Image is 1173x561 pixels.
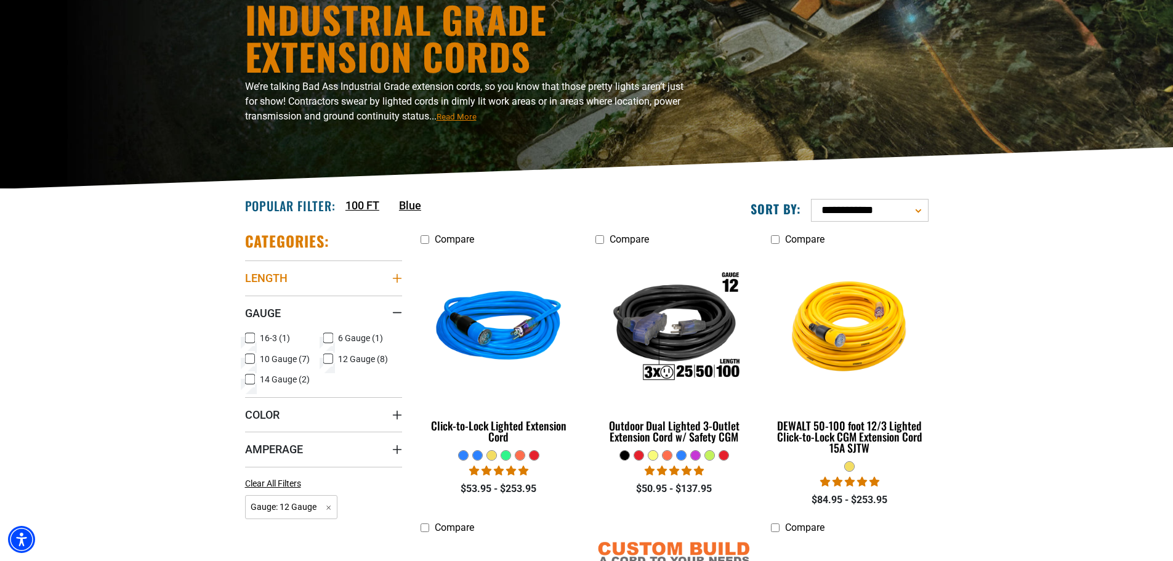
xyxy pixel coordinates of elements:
h2: Categories: [245,232,330,251]
span: 14 Gauge (2) [260,375,310,384]
p: We’re talking Bad Ass Industrial Grade extension cords, so you know that those pretty lights aren... [245,79,695,124]
a: Gauge: 12 Gauge [245,501,338,512]
img: blue [421,257,576,399]
span: Compare [435,522,474,533]
a: DEWALT 50-100 foot 12/3 Lighted Click-to-Lock CGM Extension Cord 15A SJTW [771,251,928,461]
span: 4.84 stars [820,476,879,488]
a: Outdoor Dual Lighted 3-Outlet Extension Cord w/ Safety CGM Outdoor Dual Lighted 3-Outlet Extensio... [595,251,752,450]
span: Compare [785,233,824,245]
div: $84.95 - $253.95 [771,493,928,507]
a: Blue [399,197,421,214]
a: blue Click-to-Lock Lighted Extension Cord [421,251,578,450]
div: Outdoor Dual Lighted 3-Outlet Extension Cord w/ Safety CGM [595,420,752,442]
div: $53.95 - $253.95 [421,482,578,496]
div: $50.95 - $137.95 [595,482,752,496]
div: Click-to-Lock Lighted Extension Cord [421,420,578,442]
div: Accessibility Menu [8,526,35,553]
h2: Popular Filter: [245,198,336,214]
span: 6 Gauge (1) [338,334,383,342]
span: 16-3 (1) [260,334,290,342]
span: Amperage [245,442,303,456]
summary: Color [245,397,402,432]
img: Outdoor Dual Lighted 3-Outlet Extension Cord w/ Safety CGM [597,257,752,399]
span: Compare [785,522,824,533]
span: Length [245,271,288,285]
label: Sort by: [751,201,801,217]
div: DEWALT 50-100 foot 12/3 Lighted Click-to-Lock CGM Extension Cord 15A SJTW [771,420,928,453]
span: Gauge [245,306,281,320]
a: Clear All Filters [245,477,306,490]
summary: Gauge [245,296,402,330]
h1: Industrial Grade Extension Cords [245,1,695,75]
span: 4.80 stars [645,465,704,477]
summary: Amperage [245,432,402,466]
span: Gauge: 12 Gauge [245,495,338,519]
span: Read More [437,112,477,121]
span: 12 Gauge (8) [338,355,388,363]
summary: Length [245,260,402,295]
span: Compare [610,233,649,245]
span: Color [245,408,280,422]
span: 4.87 stars [469,465,528,477]
span: Clear All Filters [245,478,301,488]
span: 10 Gauge (7) [260,355,310,363]
a: 100 FT [345,197,379,214]
span: Compare [435,233,474,245]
